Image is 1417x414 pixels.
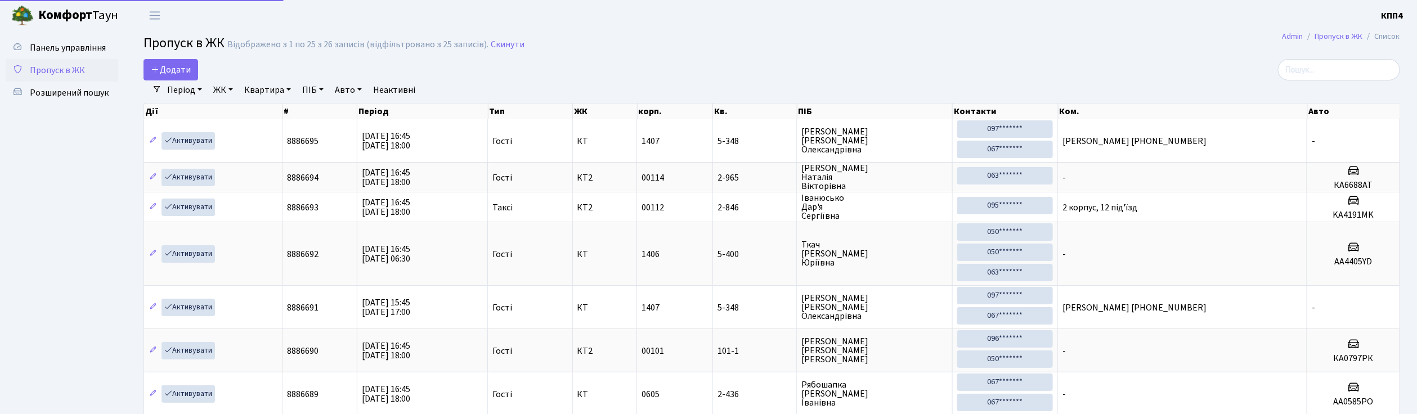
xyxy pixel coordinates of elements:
[369,80,420,100] a: Неактивні
[287,301,319,314] span: 8886691
[801,193,948,220] span: Іванюсько Дар'я Сергіївна
[797,103,953,119] th: ПІБ
[1315,30,1363,42] a: Пропуск в ЖК
[287,248,319,260] span: 8886692
[1278,59,1400,80] input: Пошук...
[801,294,948,321] span: [PERSON_NAME] [PERSON_NAME] Олександрівна
[718,346,792,355] span: 101-1
[38,6,118,25] span: Таун
[801,337,948,364] span: [PERSON_NAME] [PERSON_NAME] [PERSON_NAME]
[1312,135,1315,147] span: -
[362,340,410,362] span: [DATE] 16:45 [DATE] 18:00
[227,39,488,50] div: Відображено з 1 по 25 з 26 записів (відфільтровано з 25 записів).
[1062,388,1066,400] span: -
[1312,256,1395,267] h5: AA4405YD
[1062,345,1066,357] span: -
[362,166,410,188] span: [DATE] 16:45 [DATE] 18:00
[162,132,215,150] a: Активувати
[492,203,513,212] span: Таксі
[1312,301,1315,314] span: -
[718,203,792,212] span: 2-846
[362,196,410,218] span: [DATE] 16:45 [DATE] 18:00
[30,64,85,76] span: Пропуск в ЖК
[362,243,410,265] span: [DATE] 16:45 [DATE] 06:30
[163,80,207,100] a: Період
[282,103,357,119] th: #
[162,299,215,316] a: Активувати
[240,80,295,100] a: Квартира
[1062,172,1066,184] span: -
[638,103,714,119] th: корп.
[801,127,948,154] span: [PERSON_NAME] [PERSON_NAME] Олександрівна
[642,388,660,400] span: 0605
[573,103,638,119] th: ЖК
[1312,210,1395,220] h5: KA4191MK
[492,137,512,146] span: Гості
[1062,248,1066,260] span: -
[6,59,118,82] a: Пропуск в ЖК
[718,250,792,259] span: 5-400
[162,342,215,359] a: Активувати
[162,199,215,216] a: Активувати
[209,80,237,100] a: ЖК
[488,103,573,119] th: Тип
[1382,10,1403,22] b: КПП4
[577,137,633,146] span: КТ
[162,169,215,186] a: Активувати
[362,383,410,405] span: [DATE] 16:45 [DATE] 18:00
[577,173,633,182] span: КТ2
[718,303,792,312] span: 5-348
[362,296,410,318] span: [DATE] 15:45 [DATE] 17:00
[492,390,512,399] span: Гості
[144,103,282,119] th: Дії
[298,80,328,100] a: ПІБ
[642,248,660,260] span: 1406
[801,164,948,191] span: [PERSON_NAME] Наталія Вікторівна
[642,172,664,184] span: 00114
[642,345,664,357] span: 00101
[577,250,633,259] span: КТ
[1062,301,1207,314] span: [PERSON_NAME] [PHONE_NUMBER]
[144,33,225,53] span: Пропуск в ЖК
[1363,30,1400,43] li: Список
[141,6,169,25] button: Переключити навігацію
[144,59,198,80] a: Додати
[287,201,319,214] span: 8886693
[1266,25,1417,48] nav: breadcrumb
[1059,103,1308,119] th: Ком.
[718,137,792,146] span: 5-348
[162,245,215,263] a: Активувати
[38,6,92,24] b: Комфорт
[287,135,319,147] span: 8886695
[577,390,633,399] span: КТ
[1312,353,1395,364] h5: КА0797РК
[801,240,948,267] span: Ткач [PERSON_NAME] Юріївна
[357,103,488,119] th: Період
[30,87,109,99] span: Розширений пошук
[11,4,34,27] img: logo.png
[492,346,512,355] span: Гості
[1382,9,1403,22] a: КПП4
[151,64,191,76] span: Додати
[6,82,118,104] a: Розширений пошук
[1312,180,1395,191] h5: КА6688АТ
[577,303,633,312] span: КТ
[362,130,410,152] span: [DATE] 16:45 [DATE] 18:00
[330,80,366,100] a: Авто
[492,250,512,259] span: Гості
[287,388,319,400] span: 8886689
[287,345,319,357] span: 8886690
[718,173,792,182] span: 2-965
[1062,201,1137,214] span: 2 корпус, 12 під'їзд
[6,37,118,59] a: Панель управління
[1312,397,1395,407] h5: АА0585РО
[577,346,633,355] span: КТ2
[492,173,512,182] span: Гості
[953,103,1058,119] th: Контакти
[1308,103,1401,119] th: Авто
[492,303,512,312] span: Гості
[491,39,524,50] a: Скинути
[718,390,792,399] span: 2-436
[30,42,106,54] span: Панель управління
[162,385,215,403] a: Активувати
